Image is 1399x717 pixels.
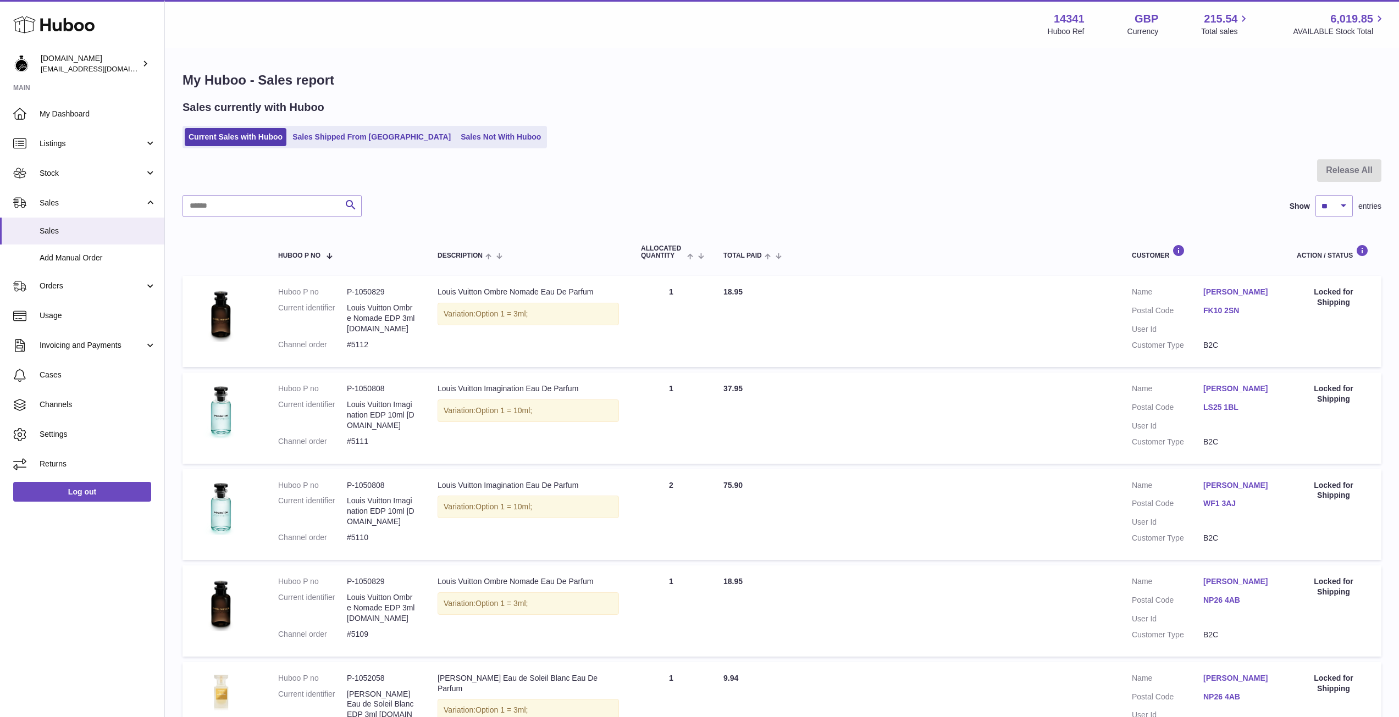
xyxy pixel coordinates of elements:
[278,399,347,431] dt: Current identifier
[723,674,738,682] span: 9.94
[1293,26,1386,37] span: AVAILABLE Stock Total
[40,429,156,440] span: Settings
[1132,673,1203,686] dt: Name
[475,502,532,511] span: Option 1 = 10ml;
[1293,12,1386,37] a: 6,019.85 AVAILABLE Stock Total
[438,383,619,394] div: Louis Vuitton Imagination Eau De Parfum
[438,252,483,259] span: Description
[1330,12,1373,26] span: 6,019.85
[1127,26,1159,37] div: Currency
[40,310,156,321] span: Usage
[1201,26,1250,37] span: Total sales
[40,109,156,119] span: My Dashboard
[457,128,545,146] a: Sales Not With Huboo
[1201,12,1250,37] a: 215.54 Total sales
[278,436,347,447] dt: Channel order
[1297,480,1370,501] div: Locked for Shipping
[1358,201,1381,212] span: entries
[278,383,347,394] dt: Huboo P no
[13,482,151,502] a: Log out
[1132,437,1203,447] dt: Customer Type
[40,340,145,351] span: Invoicing and Payments
[1132,692,1203,705] dt: Postal Code
[347,592,416,624] dd: Louis Vuitton Ombre Nomade EDP 3ml [DOMAIN_NAME]
[1203,533,1275,543] dd: B2C
[278,576,347,587] dt: Huboo P no
[1203,673,1275,683] a: [PERSON_NAME]
[630,373,712,464] td: 1
[1290,201,1310,212] label: Show
[438,592,619,615] div: Variation:
[40,168,145,179] span: Stock
[41,64,162,73] span: [EMAIL_ADDRESS][DOMAIN_NAME]
[193,673,248,712] img: eau-de-soleil-blanc-TF.jpg
[183,100,324,115] h2: Sales currently with Huboo
[1297,673,1370,694] div: Locked for Shipping
[1203,480,1275,491] a: [PERSON_NAME]
[347,532,416,543] dd: #5110
[278,592,347,624] dt: Current identifier
[40,138,145,149] span: Listings
[1132,595,1203,608] dt: Postal Code
[347,436,416,447] dd: #5111
[278,303,347,334] dt: Current identifier
[723,287,743,296] span: 18.95
[438,673,619,694] div: [PERSON_NAME] Eau de Soleil Blanc Eau De Parfum
[278,496,347,527] dt: Current identifier
[723,481,743,490] span: 75.90
[278,673,347,683] dt: Huboo P no
[278,629,347,640] dt: Channel order
[630,276,712,367] td: 1
[1132,614,1203,624] dt: User Id
[13,55,30,72] img: theperfumesampler@gmail.com
[40,198,145,208] span: Sales
[278,480,347,491] dt: Huboo P no
[1132,244,1275,259] div: Customer
[1297,576,1370,597] div: Locked for Shipping
[438,287,619,297] div: Louis Vuitton Ombre Nomade Eau De Parfum
[475,599,528,608] span: Option 1 = 3ml;
[347,303,416,334] dd: Louis Vuitton Ombre Nomade EDP 3ml [DOMAIN_NAME]
[347,287,416,297] dd: P-1050829
[1132,517,1203,527] dt: User Id
[1132,480,1203,493] dt: Name
[1132,498,1203,512] dt: Postal Code
[347,340,416,350] dd: #5112
[347,576,416,587] dd: P-1050829
[641,245,684,259] span: ALLOCATED Quantity
[630,565,712,657] td: 1
[193,480,248,535] img: LV-imagination-1.jpg
[347,629,416,640] dd: #5109
[193,287,248,342] img: lv-ombre-nomade-1.jpg
[40,226,156,236] span: Sales
[40,459,156,469] span: Returns
[1203,692,1275,702] a: NP26 4AB
[347,399,416,431] dd: Louis Vuitton Imagination EDP 10ml [DOMAIN_NAME]
[1203,340,1275,351] dd: B2C
[1132,576,1203,590] dt: Name
[1132,630,1203,640] dt: Customer Type
[193,383,248,438] img: LV-imagination-1.jpg
[40,253,156,263] span: Add Manual Order
[475,406,532,415] span: Option 1 = 10ml;
[723,252,762,259] span: Total paid
[438,496,619,518] div: Variation:
[1203,576,1275,587] a: [PERSON_NAME]
[1203,402,1275,413] a: LS25 1BL
[1297,383,1370,404] div: Locked for Shipping
[1203,498,1275,509] a: WF1 3AJ
[40,281,145,291] span: Orders
[1132,340,1203,351] dt: Customer Type
[347,496,416,527] dd: Louis Vuitton Imagination EDP 10ml [DOMAIN_NAME]
[1132,383,1203,397] dt: Name
[1132,324,1203,335] dt: User Id
[347,480,416,491] dd: P-1050808
[723,577,743,586] span: 18.95
[278,340,347,350] dt: Channel order
[630,469,712,560] td: 2
[723,384,743,393] span: 37.95
[183,71,1381,89] h1: My Huboo - Sales report
[438,480,619,491] div: Louis Vuitton Imagination Eau De Parfum
[475,705,528,714] span: Option 1 = 3ml;
[289,128,455,146] a: Sales Shipped From [GEOGRAPHIC_DATA]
